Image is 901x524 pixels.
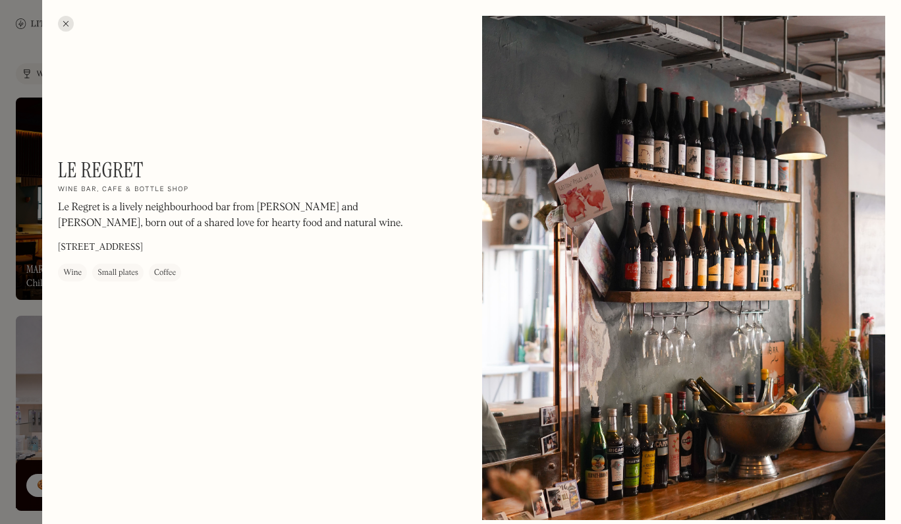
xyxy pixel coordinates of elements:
[154,266,176,279] div: Coffee
[63,266,82,279] div: Wine
[58,158,144,183] h1: Le Regret
[58,185,188,194] h2: Wine bar, cafe & bottle shop
[58,241,143,254] p: [STREET_ADDRESS]
[97,266,138,279] div: Small plates
[58,200,414,231] p: Le Regret is a lively neighbourhood bar from [PERSON_NAME] and [PERSON_NAME], born out of a share...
